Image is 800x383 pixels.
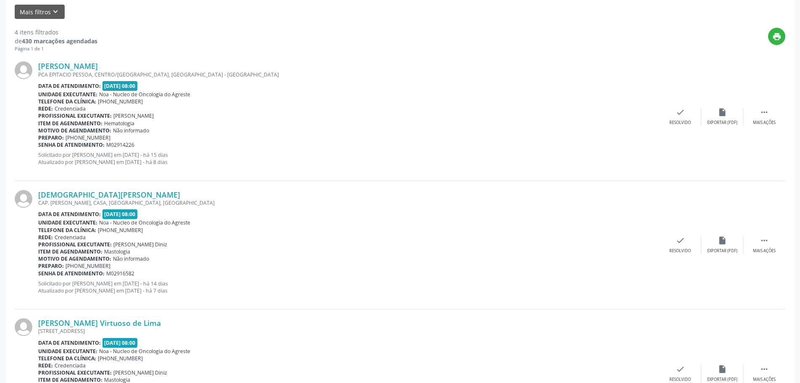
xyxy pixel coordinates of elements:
i: check [676,236,685,245]
b: Profissional executante: [38,369,112,376]
b: Unidade executante: [38,219,97,226]
i: keyboard_arrow_down [51,7,60,16]
b: Preparo: [38,134,64,141]
span: [DATE] 08:00 [102,209,138,219]
b: Senha de atendimento: [38,270,105,277]
span: Hematologia [104,120,134,127]
span: Não informado [113,127,149,134]
div: Mais ações [753,248,776,254]
div: Mais ações [753,120,776,126]
span: Noa - Nucleo de Oncologia do Agreste [99,348,190,355]
b: Data de atendimento: [38,211,101,218]
span: Noa - Nucleo de Oncologia do Agreste [99,219,190,226]
i:  [760,236,769,245]
div: [STREET_ADDRESS] [38,328,659,335]
span: Mastologia [104,248,130,255]
b: Motivo de agendamento: [38,255,111,262]
span: [PHONE_NUMBER] [98,355,143,362]
button: print [768,28,785,45]
strong: 430 marcações agendadas [22,37,97,45]
i: insert_drive_file [718,108,727,117]
span: [PERSON_NAME] Diniz [113,241,167,248]
div: de [15,37,97,45]
div: Página 1 de 1 [15,45,97,53]
i:  [760,108,769,117]
div: Resolvido [669,248,691,254]
a: [PERSON_NAME] Virtuoso de Lima [38,318,161,328]
span: [PERSON_NAME] Diniz [113,369,167,376]
b: Item de agendamento: [38,120,102,127]
b: Motivo de agendamento: [38,127,111,134]
span: Credenciada [55,362,86,369]
b: Preparo: [38,262,64,269]
span: Não informado [113,255,149,262]
div: CAP. [PERSON_NAME], CASA, [GEOGRAPHIC_DATA], [GEOGRAPHIC_DATA] [38,199,659,206]
div: Exportar (PDF) [707,120,737,126]
a: [DEMOGRAPHIC_DATA][PERSON_NAME] [38,190,180,199]
span: Credenciada [55,234,86,241]
div: Resolvido [669,377,691,383]
b: Telefone da clínica: [38,355,96,362]
span: [PHONE_NUMBER] [66,134,110,141]
b: Rede: [38,234,53,241]
span: [PERSON_NAME] [113,112,154,119]
b: Profissional executante: [38,112,112,119]
b: Data de atendimento: [38,82,101,90]
button: Mais filtroskeyboard_arrow_down [15,5,65,19]
i: check [676,108,685,117]
b: Unidade executante: [38,91,97,98]
span: [DATE] 08:00 [102,81,138,91]
i: insert_drive_file [718,365,727,374]
span: [PHONE_NUMBER] [98,227,143,234]
b: Telefone da clínica: [38,227,96,234]
b: Telefone da clínica: [38,98,96,105]
span: M02916582 [106,270,134,277]
div: Resolvido [669,120,691,126]
b: Senha de atendimento: [38,141,105,148]
span: M02914226 [106,141,134,148]
i: print [772,32,782,41]
span: [DATE] 08:00 [102,338,138,348]
b: Rede: [38,362,53,369]
img: img [15,318,32,336]
i: insert_drive_file [718,236,727,245]
div: Mais ações [753,377,776,383]
div: 4 itens filtrados [15,28,97,37]
span: [PHONE_NUMBER] [98,98,143,105]
b: Unidade executante: [38,348,97,355]
a: [PERSON_NAME] [38,61,98,71]
span: Noa - Nucleo de Oncologia do Agreste [99,91,190,98]
b: Rede: [38,105,53,112]
p: Solicitado por [PERSON_NAME] em [DATE] - há 14 dias Atualizado por [PERSON_NAME] em [DATE] - há 7... [38,280,659,294]
div: Exportar (PDF) [707,248,737,254]
b: Profissional executante: [38,241,112,248]
b: Item de agendamento: [38,248,102,255]
i:  [760,365,769,374]
i: check [676,365,685,374]
span: [PHONE_NUMBER] [66,262,110,269]
img: img [15,61,32,79]
div: PCA EPITACIO PESSOA, CENTRO/[GEOGRAPHIC_DATA], [GEOGRAPHIC_DATA] - [GEOGRAPHIC_DATA] [38,71,659,78]
b: Data de atendimento: [38,339,101,346]
p: Solicitado por [PERSON_NAME] em [DATE] - há 15 dias Atualizado por [PERSON_NAME] em [DATE] - há 8... [38,151,659,166]
img: img [15,190,32,208]
div: Exportar (PDF) [707,377,737,383]
span: Credenciada [55,105,86,112]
